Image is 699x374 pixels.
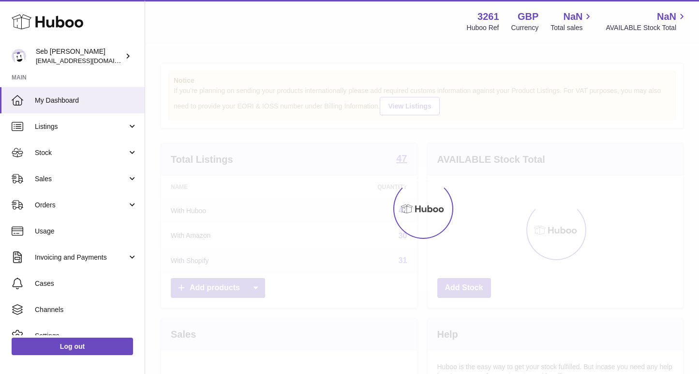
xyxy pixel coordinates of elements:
div: Currency [511,23,539,32]
img: ecom@bravefoods.co.uk [12,49,26,63]
span: Channels [35,305,137,314]
span: Usage [35,227,137,236]
div: Huboo Ref [467,23,499,32]
div: Seb [PERSON_NAME] [36,47,123,65]
span: Stock [35,148,127,157]
span: My Dashboard [35,96,137,105]
span: [EMAIL_ADDRESS][DOMAIN_NAME] [36,57,142,64]
strong: 3261 [477,10,499,23]
span: Invoicing and Payments [35,253,127,262]
span: Sales [35,174,127,184]
span: Listings [35,122,127,131]
a: NaN Total sales [550,10,594,32]
span: Orders [35,201,127,210]
span: Total sales [550,23,594,32]
a: Log out [12,338,133,355]
span: AVAILABLE Stock Total [606,23,687,32]
strong: GBP [518,10,538,23]
span: NaN [657,10,676,23]
span: NaN [563,10,582,23]
span: Cases [35,279,137,288]
a: NaN AVAILABLE Stock Total [606,10,687,32]
span: Settings [35,331,137,341]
